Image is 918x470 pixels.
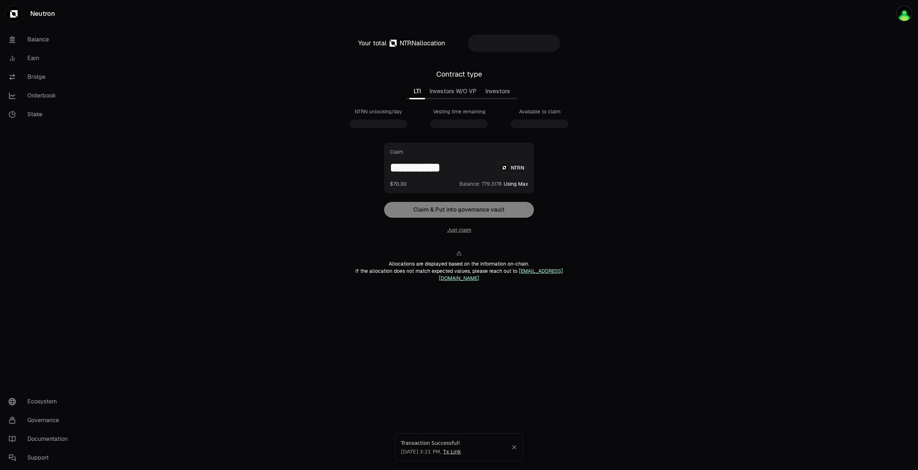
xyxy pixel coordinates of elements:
[512,444,517,450] button: Close
[355,108,402,115] div: NTRN unlocking/day
[443,448,461,455] a: Tx Link
[390,180,406,187] button: $70.30
[401,439,512,447] div: Transaction Successful!
[400,38,445,48] div: allocation
[335,260,583,267] div: Allocations are displayed based on the information on-chain.
[3,30,78,49] a: Balance
[481,84,514,99] button: Investors
[3,86,78,105] a: Orderbook
[433,108,485,115] div: Vesting time remaining
[390,148,403,155] div: Claim
[3,49,78,68] a: Earn
[504,180,528,187] button: Using Max
[3,411,78,430] a: Governance
[409,84,425,99] button: LTI
[425,84,481,99] button: Investors W/O VP
[3,430,78,448] a: Documentation
[3,105,78,124] a: Stake
[401,448,461,455] span: [DATE] 3:21 PM ,
[3,68,78,86] a: Bridge
[358,38,387,48] div: Your total
[519,108,561,115] div: Available to claim
[3,392,78,411] a: Ecosystem
[896,6,912,22] img: Ledger - LTI Neutron
[459,180,480,187] span: Balance:
[400,39,416,47] span: NTRN
[447,226,471,234] button: Just claim
[3,448,78,467] a: Support
[335,267,583,282] div: If the allocation does not match expected values, please reach out to
[436,69,482,79] div: Contract type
